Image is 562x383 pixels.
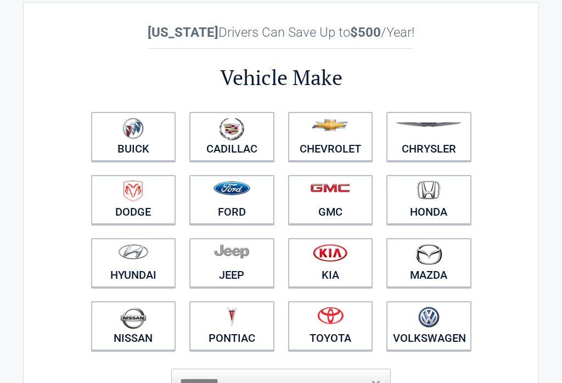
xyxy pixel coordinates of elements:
b: $500 [350,25,381,40]
img: dodge [123,181,143,202]
img: toyota [317,307,344,324]
img: chrysler [395,122,462,127]
a: Hyundai [91,238,176,288]
a: Pontiac [189,301,274,351]
a: Chrysler [386,112,471,161]
a: Cadillac [189,112,274,161]
img: nissan [120,307,147,329]
img: buick [122,117,144,139]
img: hyundai [118,244,149,260]
img: pontiac [226,307,237,328]
a: Mazda [386,238,471,288]
img: gmc [310,183,350,193]
a: GMC [288,175,373,224]
b: [US_STATE] [148,25,218,40]
img: mazda [415,244,442,265]
img: honda [417,181,440,200]
a: Dodge [91,175,176,224]
img: ford [213,181,250,195]
a: Ford [189,175,274,224]
img: jeep [214,244,249,259]
img: chevrolet [312,119,349,131]
a: Kia [288,238,373,288]
h2: Drivers Can Save Up to /Year [84,25,478,40]
a: Buick [91,112,176,161]
a: Toyota [288,301,373,351]
h2: Vehicle Make [84,64,478,92]
img: kia [313,244,347,262]
img: cadillac [219,117,244,140]
a: Honda [386,175,471,224]
a: Nissan [91,301,176,351]
img: volkswagen [418,307,440,328]
a: Chevrolet [288,112,373,161]
a: Volkswagen [386,301,471,351]
a: Jeep [189,238,274,288]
